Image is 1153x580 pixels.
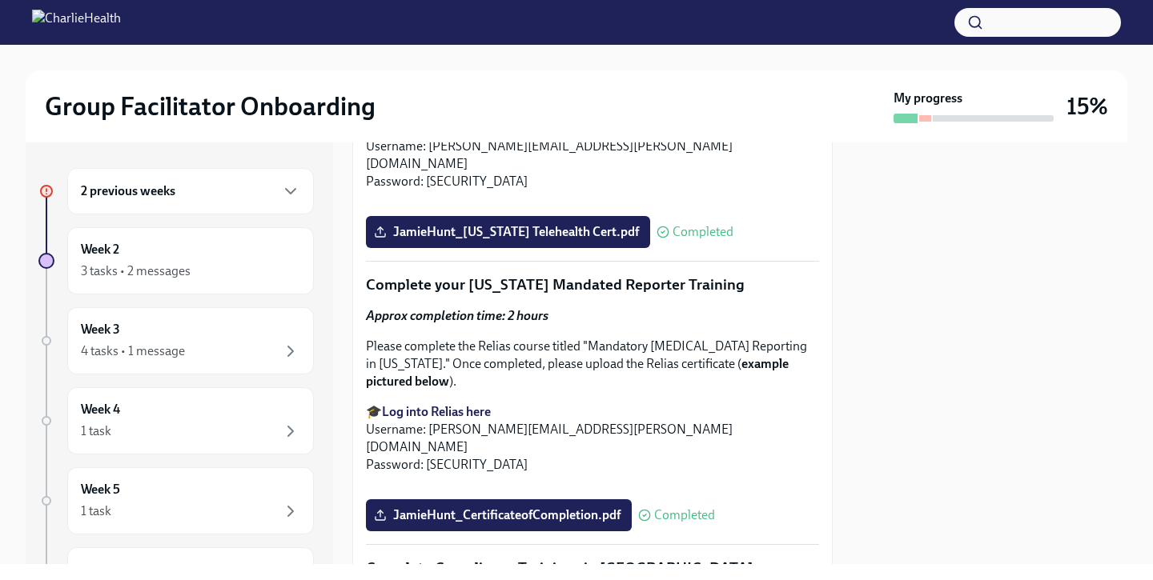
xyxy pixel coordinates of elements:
p: Complete Compliance Trainings in [GEOGRAPHIC_DATA] [366,558,819,578]
span: Completed [654,509,715,522]
div: 1 task [81,422,111,440]
h6: Week 3 [81,321,120,338]
h3: 15% [1067,92,1108,121]
h6: Week 5 [81,481,120,498]
label: JamieHunt_[US_STATE] Telehealth Cert.pdf [366,216,650,248]
div: 1 task [81,502,111,520]
p: Complete your [US_STATE] Mandated Reporter Training [366,274,819,295]
p: 🎓 Username: [PERSON_NAME][EMAIL_ADDRESS][PERSON_NAME][DOMAIN_NAME] Password: [SECURITY_DATA] [366,403,819,474]
a: Log into Relias here [382,404,491,419]
span: JamieHunt_[US_STATE] Telehealth Cert.pdf [377,224,639,240]
a: Week 23 tasks • 2 messages [38,227,314,294]
h6: Week 4 [81,401,120,418]
h2: Group Facilitator Onboarding [45,90,376,122]
label: JamieHunt_CertificateofCompletion.pdf [366,499,632,531]
span: JamieHunt_CertificateofCompletion.pdf [377,507,621,523]
strong: Approx completion time: 2 hours [366,308,548,323]
a: Week 41 task [38,387,314,454]
a: Week 51 task [38,467,314,534]
div: 3 tasks • 2 messages [81,262,191,280]
p: 🎓 Username: [PERSON_NAME][EMAIL_ADDRESS][PERSON_NAME][DOMAIN_NAME] Password: [SECURITY_DATA] [366,120,819,190]
img: CharlieHealth [32,10,121,35]
a: Week 34 tasks • 1 message [38,307,314,374]
h6: 2 previous weeks [81,182,175,200]
div: 2 previous weeks [67,168,314,214]
div: 4 tasks • 1 message [81,342,185,360]
strong: My progress [894,90,962,107]
h6: Week 6 [81,561,120,578]
span: Completed [673,226,733,238]
h6: Week 2 [81,241,119,258]
p: Please complete the Relias course titled "Mandatory [MEDICAL_DATA] Reporting in [US_STATE]." Once... [366,338,819,390]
